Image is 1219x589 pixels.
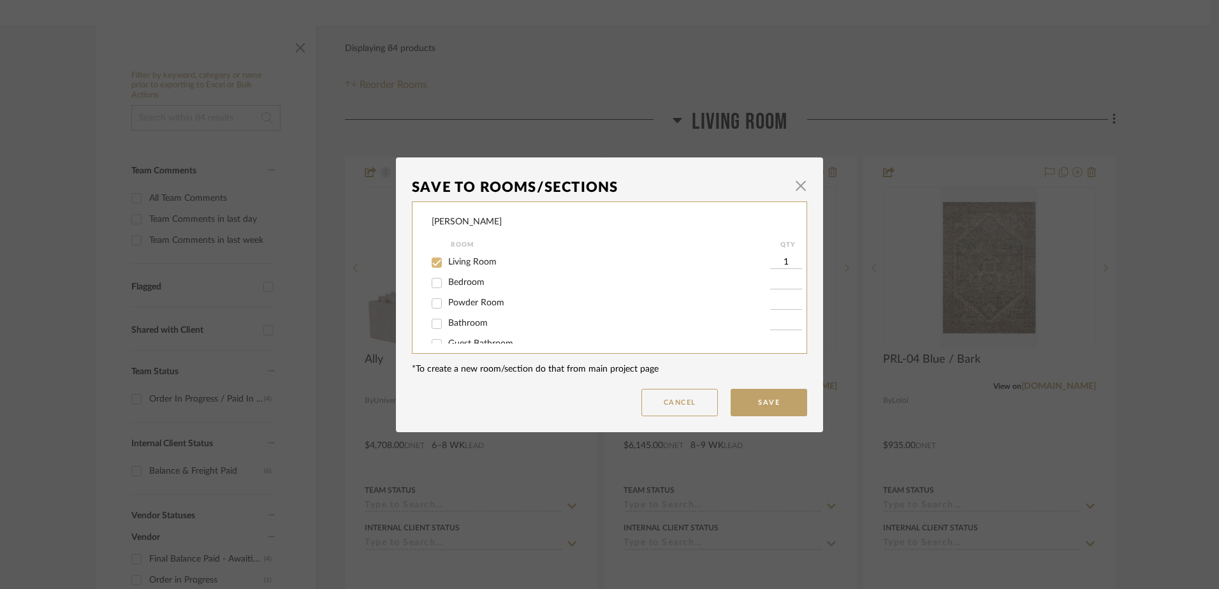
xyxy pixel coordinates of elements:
[412,173,807,201] dialog-header: Save To Rooms/Sections
[432,215,502,229] div: [PERSON_NAME]
[641,389,718,416] button: Cancel
[448,278,485,287] span: Bedroom
[412,363,807,376] div: *To create a new room/section do that from main project page
[412,173,788,201] div: Save To Rooms/Sections
[448,339,513,348] span: Guest Bathroom
[770,237,805,252] div: QTY
[448,319,488,328] span: Bathroom
[788,173,814,199] button: Close
[448,258,497,266] span: Living Room
[448,298,504,307] span: Powder Room
[451,237,770,252] div: Room
[731,389,807,416] button: Save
